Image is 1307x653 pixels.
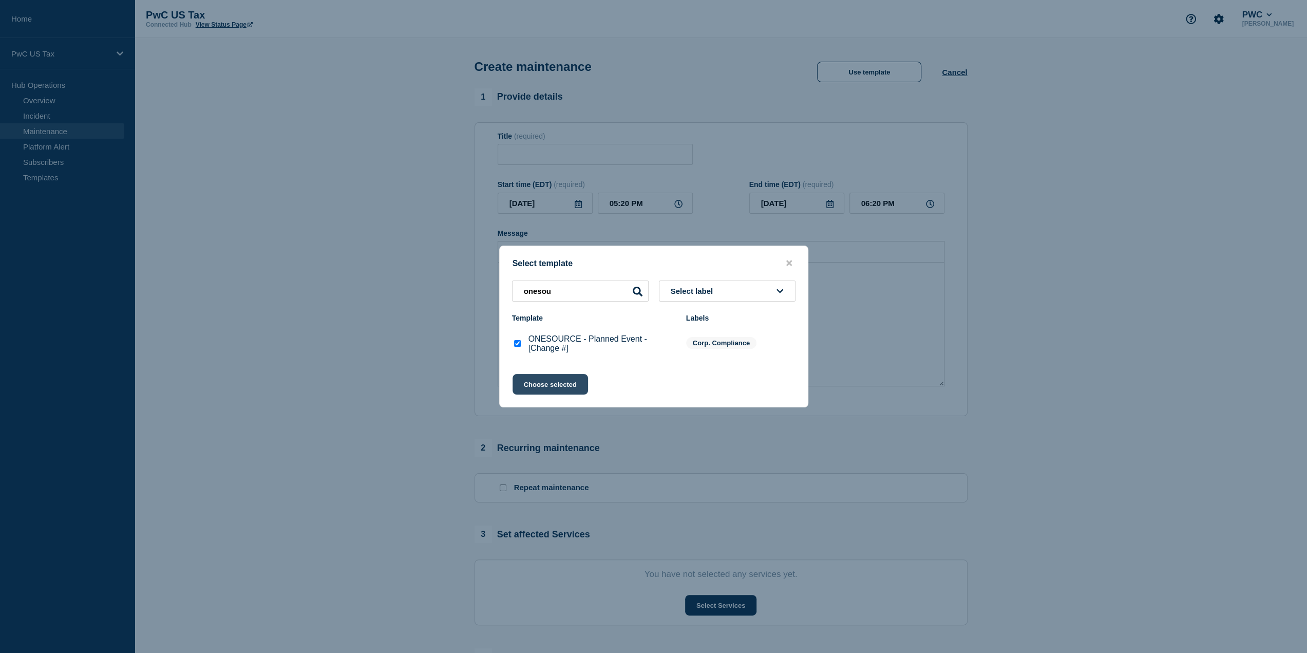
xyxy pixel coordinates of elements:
button: Choose selected [513,374,588,395]
p: ONESOURCE - Planned Event - [Change #] [528,334,676,353]
div: Labels [686,314,795,322]
div: Select template [500,258,808,268]
input: ONESOURCE - Planned Event - [Change #] checkbox [514,340,521,347]
button: Select label [659,281,795,302]
span: Select label [671,287,717,295]
span: Corp. Compliance [686,337,756,349]
input: Search templates & labels [512,281,649,302]
button: close button [783,258,795,268]
div: Template [512,314,676,322]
